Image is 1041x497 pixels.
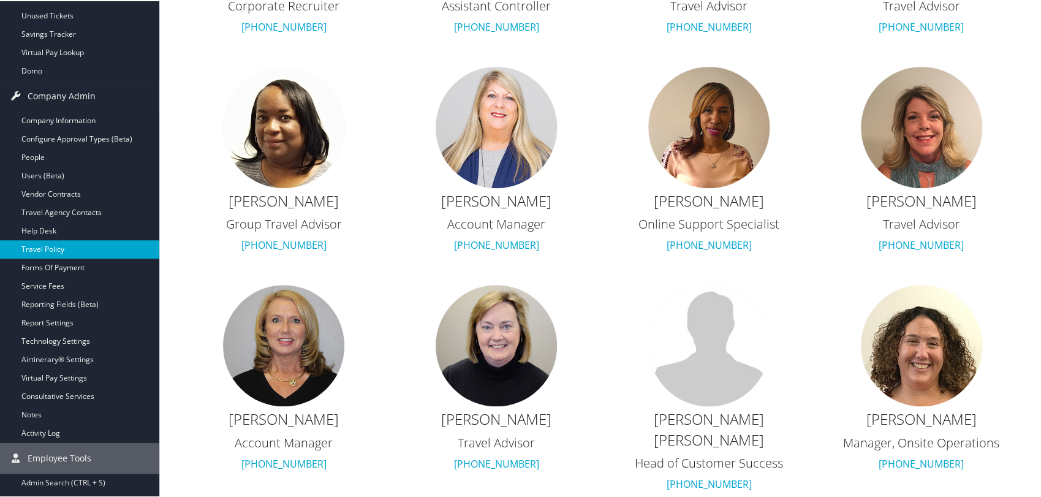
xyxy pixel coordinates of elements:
h2: [PERSON_NAME] [609,189,809,210]
a: [PHONE_NUMBER] [454,456,539,469]
h2: [PERSON_NAME] [821,408,1021,428]
img: lisa-bunch.jpg [435,283,558,406]
a: [PHONE_NUMBER] [666,19,751,32]
h3: Account Manager [396,214,597,232]
h3: Travel Advisor [396,433,597,450]
h2: [PERSON_NAME] [396,408,597,428]
h3: Group Travel Advisor [184,214,384,232]
img: andrea-bright.jpg [648,65,770,188]
img: angela-cain.jpg [860,283,983,406]
img: amy-buchmann.jpg [860,65,983,188]
a: [PHONE_NUMBER] [241,456,327,469]
h3: Account Manager [184,433,384,450]
h2: [PERSON_NAME] [PERSON_NAME] [609,408,809,449]
img: patti-bragg.jpg [435,65,558,188]
a: [PHONE_NUMBER] [241,19,327,32]
img: default.jpg [648,283,770,406]
img: valerie-buckler.jpg [222,283,345,406]
a: [PHONE_NUMBER] [666,476,751,490]
span: Company Admin [28,80,96,110]
a: [PHONE_NUMBER] [879,237,964,251]
h2: [PERSON_NAME] [396,189,597,210]
a: [PHONE_NUMBER] [879,456,964,469]
img: sharina-bowens.jpg [222,65,345,188]
h3: Manager, Onsite Operations [821,433,1021,450]
h3: Head of Customer Success [609,453,809,471]
h2: [PERSON_NAME] [184,408,384,428]
span: Employee Tools [28,442,91,472]
a: [PHONE_NUMBER] [454,19,539,32]
h2: [PERSON_NAME] [184,189,384,210]
h2: [PERSON_NAME] [821,189,1021,210]
a: [PHONE_NUMBER] [879,19,964,32]
a: [PHONE_NUMBER] [241,237,327,251]
h3: Online Support Specialist [609,214,809,232]
h3: Travel Advisor [821,214,1021,232]
a: [PHONE_NUMBER] [666,237,751,251]
a: [PHONE_NUMBER] [454,237,539,251]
